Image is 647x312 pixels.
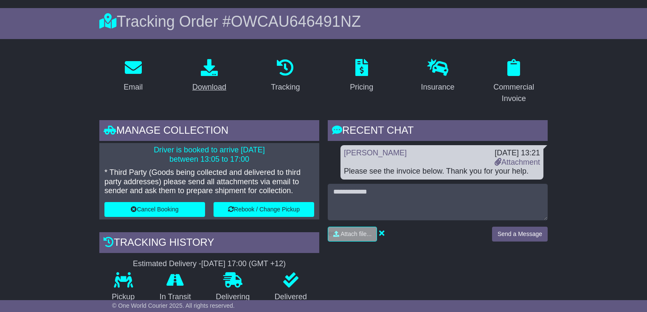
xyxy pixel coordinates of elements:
[262,292,320,302] p: Delivered
[192,82,226,93] div: Download
[201,259,286,269] div: [DATE] 17:00 (GMT +12)
[187,56,232,96] a: Download
[492,227,548,242] button: Send a Message
[231,13,361,30] span: OWCAU646491NZ
[99,292,147,302] p: Pickup
[495,158,540,166] a: Attachment
[495,149,540,158] div: [DATE] 13:21
[344,149,407,157] a: [PERSON_NAME]
[415,56,460,96] a: Insurance
[99,259,319,269] div: Estimated Delivery -
[99,232,319,255] div: Tracking history
[265,56,305,96] a: Tracking
[124,82,143,93] div: Email
[104,202,205,217] button: Cancel Booking
[99,120,319,143] div: Manage collection
[350,82,373,93] div: Pricing
[214,202,314,217] button: Rebook / Change Pickup
[344,167,540,176] div: Please see the invoice below. Thank you for your help.
[112,302,235,309] span: © One World Courier 2025. All rights reserved.
[344,56,379,96] a: Pricing
[328,120,548,143] div: RECENT CHAT
[99,12,548,31] div: Tracking Order #
[147,292,204,302] p: In Transit
[421,82,454,93] div: Insurance
[104,168,314,196] p: * Third Party (Goods being collected and delivered to third party addresses) please send all atta...
[118,56,148,96] a: Email
[486,82,542,104] div: Commercial Invoice
[104,146,314,164] p: Driver is booked to arrive [DATE] between 13:05 to 17:00
[271,82,300,93] div: Tracking
[203,292,262,302] p: Delivering
[480,56,548,107] a: Commercial Invoice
